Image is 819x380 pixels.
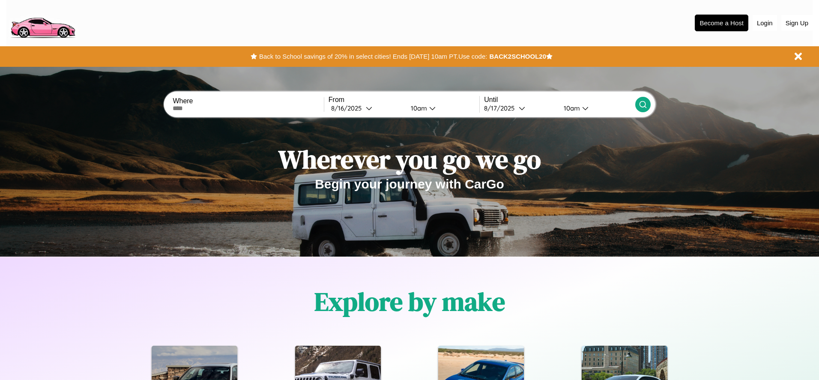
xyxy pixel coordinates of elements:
b: BACK2SCHOOL20 [489,53,546,60]
div: 10am [559,104,582,112]
img: logo [6,4,79,40]
button: Back to School savings of 20% in select cities! Ends [DATE] 10am PT.Use code: [257,51,489,63]
button: 10am [557,104,635,113]
button: 10am [404,104,479,113]
label: Where [173,97,323,105]
div: 8 / 17 / 2025 [484,104,519,112]
div: 10am [407,104,429,112]
h1: Explore by make [314,284,505,319]
button: Login [753,15,777,31]
label: Until [484,96,635,104]
label: From [329,96,479,104]
button: Become a Host [695,15,748,31]
button: Sign Up [781,15,813,31]
button: 8/16/2025 [329,104,404,113]
div: 8 / 16 / 2025 [331,104,366,112]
